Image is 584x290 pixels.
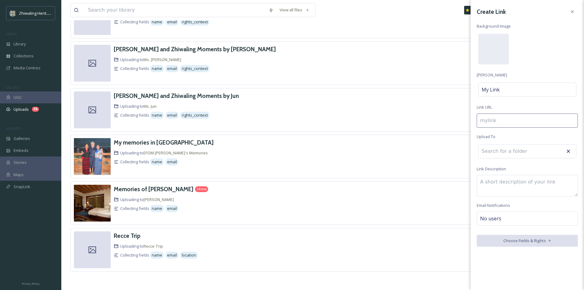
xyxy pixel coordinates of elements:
a: Privacy Policy [22,280,40,287]
span: Uploading to [120,103,157,109]
a: Ms. [PERSON_NAME] [143,57,181,62]
span: name [152,206,162,211]
span: name [152,19,162,25]
span: Library [13,41,26,47]
img: f176dd52-4245-4ee4-b4a2-a8b0233c5c59.jpg [74,185,111,222]
span: Collections [13,53,34,59]
span: No users [480,215,501,222]
span: SnapLink [13,184,30,190]
span: email [167,159,177,165]
a: View all files [277,4,312,16]
span: Zhiwaling Heritage [19,10,53,16]
span: [PERSON_NAME] [477,72,507,78]
span: Collecting fields [120,66,149,72]
span: name [152,66,162,72]
a: Memories of [PERSON_NAME] [114,185,193,194]
img: 3e3acf09-3813-4f5d-8516-d4ba32c57ea9.jpg [74,138,111,175]
div: 34 [32,107,39,112]
a: My memories in [GEOGRAPHIC_DATA] [114,138,214,147]
h3: [PERSON_NAME] and Zhiwaling Moments by Jun [114,92,239,99]
span: Collecting fields [120,159,149,165]
span: Uploading to [120,57,181,63]
span: rights_context [182,112,208,118]
h3: [PERSON_NAME] and Zhiwaling Moments by [PERSON_NAME] [114,45,276,53]
span: WIDGETS [6,126,20,131]
span: Upload To [477,134,495,140]
h3: Recce Trip [114,232,140,239]
span: email [167,252,177,258]
a: [PERSON_NAME] [143,197,174,202]
input: Search your library [85,3,265,17]
span: name [152,112,162,118]
button: Choose Fields & Rights [477,235,578,247]
span: Link Description [477,166,506,172]
a: What's New [464,6,495,14]
a: [PERSON_NAME] and Zhiwaling Moments by Jun [114,91,239,100]
a: [PERSON_NAME] and Zhiwaling Moments by [PERSON_NAME] [114,45,276,54]
span: Collecting fields [120,112,149,118]
span: MEDIA [6,32,17,36]
div: 34 new [195,186,208,192]
h3: Create Link [477,7,506,16]
span: Collecting fields [120,206,149,211]
span: UGC [13,95,22,100]
span: COLLECT [6,85,19,90]
span: Stories [13,160,27,165]
span: rights_context [182,19,208,25]
input: Search for a folder [479,145,546,158]
span: Email Notifications [477,203,510,208]
span: My Link [482,86,500,93]
span: Embeds [13,148,29,153]
span: Background Image [477,23,511,29]
span: name [152,159,162,165]
span: email [167,206,177,211]
h3: My memories in [GEOGRAPHIC_DATA] [114,139,214,146]
span: name [152,252,162,258]
span: Privacy Policy [22,282,40,286]
span: email [167,66,177,72]
span: rights_context [182,66,208,72]
span: Collecting fields [120,19,149,25]
a: Recce Trip [143,243,163,249]
span: email [167,19,177,25]
span: Uploading to [120,243,163,249]
span: Uploading to [120,150,208,156]
span: Link URL [477,104,492,110]
img: Screenshot%202025-04-29%20at%2011.05.50.png [10,10,16,16]
span: Maps [13,172,24,178]
span: Uploads [13,106,29,112]
span: Galleries [13,136,30,141]
span: email [167,112,177,118]
span: location [182,252,196,258]
span: Uploading to [120,197,174,203]
input: mylink [477,114,578,128]
span: Media Centres [13,65,40,71]
a: EFOM [PERSON_NAME]'s Memories [143,150,208,156]
a: Ms. Jun [143,103,157,109]
a: Recce Trip [114,231,140,240]
span: Collecting fields [120,252,149,258]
